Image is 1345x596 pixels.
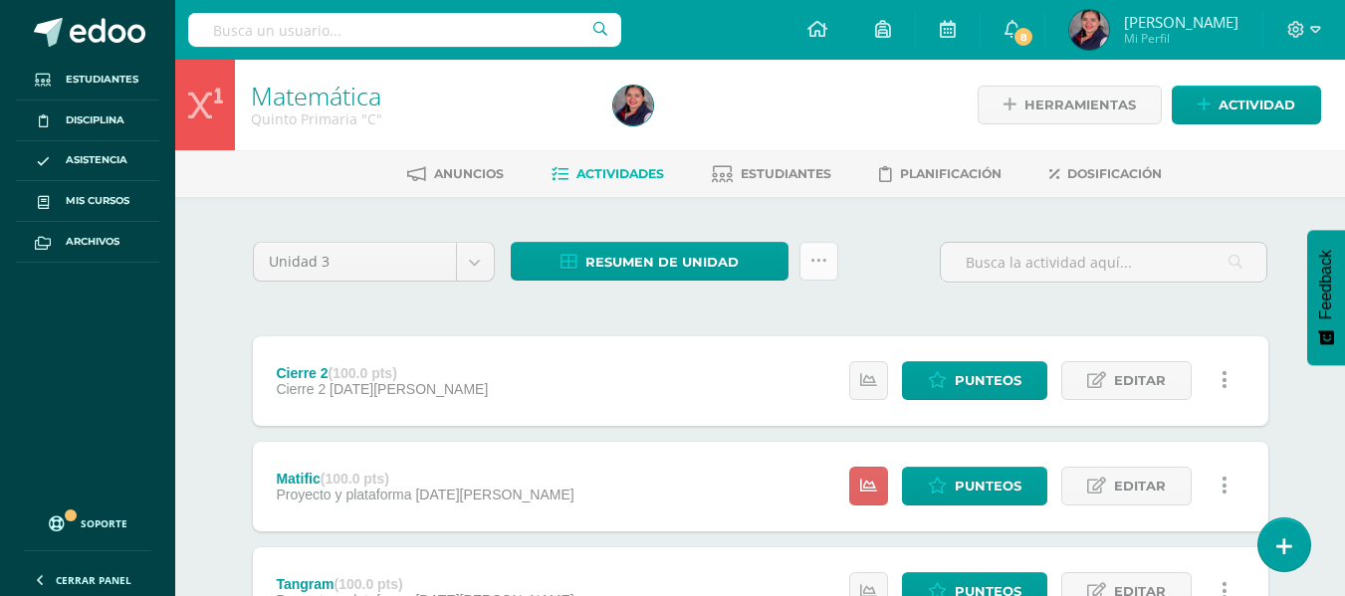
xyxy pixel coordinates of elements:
a: Punteos [902,361,1047,400]
span: Cierre 2 [276,381,326,397]
a: Soporte [24,497,151,545]
h1: Matemática [251,82,589,109]
span: Editar [1114,468,1166,504]
span: Actividad [1219,87,1295,123]
span: 8 [1012,26,1034,48]
strong: (100.0 pts) [329,365,397,381]
a: Actividades [552,158,664,190]
span: Editar [1114,362,1166,399]
span: Asistencia [66,152,127,168]
a: Dosificación [1049,158,1162,190]
span: Estudiantes [741,166,831,181]
a: Archivos [16,222,159,263]
input: Busca un usuario... [188,13,621,47]
span: Archivos [66,234,119,250]
a: Planificación [879,158,1002,190]
span: Estudiantes [66,72,138,88]
span: Mi Perfil [1124,30,1238,47]
a: Estudiantes [712,158,831,190]
div: Tangram [276,576,573,592]
span: Proyecto y plataforma [276,487,411,502]
span: [DATE][PERSON_NAME] [415,487,573,502]
input: Busca la actividad aquí... [941,243,1266,282]
a: Estudiantes [16,60,159,100]
a: Resumen de unidad [511,242,788,281]
a: Asistencia [16,141,159,182]
span: [DATE][PERSON_NAME] [330,381,488,397]
a: Disciplina [16,100,159,141]
div: Matific [276,471,573,487]
span: Anuncios [434,166,504,181]
a: Herramientas [978,86,1162,124]
span: Mis cursos [66,193,129,209]
img: 7c2d65378782aba2fa86a0a0c155eef5.png [1069,10,1109,50]
a: Punteos [902,467,1047,505]
a: Unidad 3 [254,243,494,281]
span: Disciplina [66,112,124,128]
span: Punteos [955,468,1021,504]
span: Punteos [955,362,1021,399]
span: Resumen de unidad [585,244,739,281]
img: 7c2d65378782aba2fa86a0a0c155eef5.png [613,86,653,125]
a: Anuncios [407,158,504,190]
div: Quinto Primaria 'C' [251,109,589,128]
span: Soporte [81,516,127,530]
span: [PERSON_NAME] [1124,12,1238,32]
a: Mis cursos [16,181,159,222]
button: Feedback - Mostrar encuesta [1307,230,1345,365]
a: Matemática [251,79,381,112]
span: Unidad 3 [269,243,441,281]
span: Herramientas [1024,87,1136,123]
strong: (100.0 pts) [321,471,389,487]
div: Cierre 2 [276,365,488,381]
span: Cerrar panel [56,573,131,587]
span: Planificación [900,166,1002,181]
span: Feedback [1317,250,1335,319]
span: Actividades [576,166,664,181]
strong: (100.0 pts) [334,576,402,592]
span: Dosificación [1067,166,1162,181]
a: Actividad [1172,86,1321,124]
